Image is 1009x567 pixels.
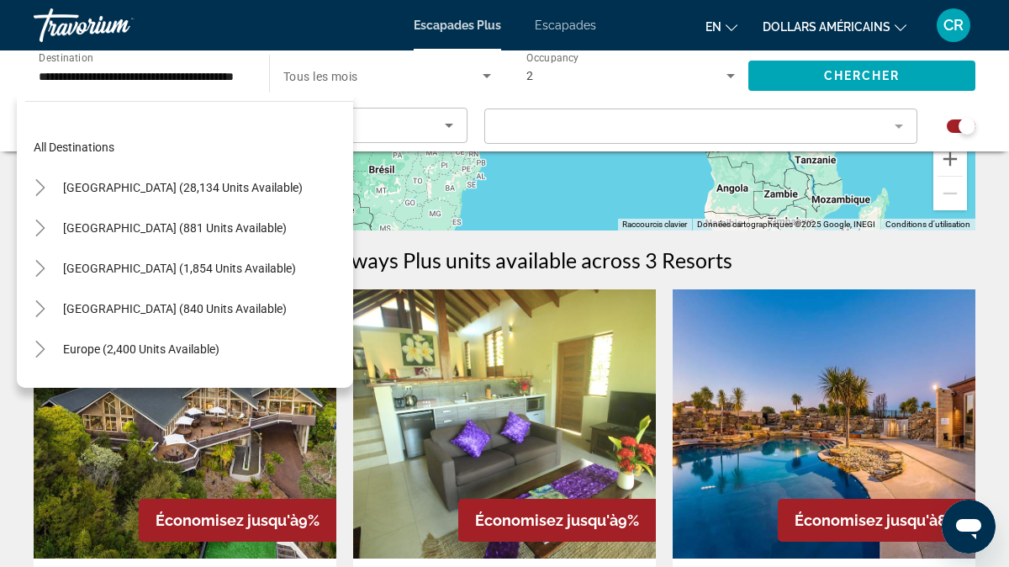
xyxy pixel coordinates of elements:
[34,140,114,154] span: All destinations
[34,289,336,559] img: ii_puk1.jpg
[63,342,219,356] span: Europe (2,400 units available)
[156,511,298,529] span: Économisez jusqu'à
[795,511,938,529] span: Économisez jusqu'à
[673,289,975,559] img: ii_orl1.jpg
[353,289,656,559] img: ii_vtu1.jpg
[25,132,353,162] button: All destinations
[25,335,55,364] button: Toggle Europe (2,400 units available)
[475,511,618,529] span: Économisez jusqu'à
[535,19,596,32] a: Escapades
[55,294,295,324] button: [GEOGRAPHIC_DATA] (840 units available)
[25,294,55,324] button: Toggle Caribbean & Atlantic Islands (840 units available)
[705,14,737,39] button: Changer de langue
[885,220,970,229] a: Conditions d'utilisation (s'ouvre dans un nouvel onglet)
[283,70,358,83] span: Tous les mois
[55,172,311,203] button: [GEOGRAPHIC_DATA] (28,134 units available)
[55,213,295,243] button: [GEOGRAPHIC_DATA] (881 units available)
[697,220,875,229] span: Données cartographiques ©2025 Google, INEGI
[63,302,287,315] span: [GEOGRAPHIC_DATA] (840 units available)
[55,374,295,405] button: [GEOGRAPHIC_DATA] (197 units available)
[458,499,656,542] div: 9%
[748,61,975,91] button: Chercher
[48,115,453,135] mat-select: Sort by
[526,52,579,64] span: Occupancy
[55,334,228,364] button: Europe (2,400 units available)
[943,16,964,34] font: CR
[25,254,55,283] button: Toggle Canada (1,854 units available)
[25,173,55,203] button: Toggle United States (28,134 units available)
[63,221,287,235] span: [GEOGRAPHIC_DATA] (881 units available)
[763,14,906,39] button: Changer de devise
[34,3,202,47] a: Travorium
[484,108,918,145] button: Filter
[932,8,975,43] button: Menu utilisateur
[622,219,687,231] button: Raccourcis clavier
[277,247,732,273] h1: 69 Getaways Plus units available across 3 Resorts
[25,214,55,243] button: Toggle Mexico (881 units available)
[39,51,93,63] span: Destination
[414,19,501,32] a: Escapades Plus
[63,181,303,194] span: [GEOGRAPHIC_DATA] (28,134 units available)
[933,177,967,210] button: Zoom arrière
[763,20,890,34] font: dollars américains
[139,499,336,542] div: 9%
[942,500,996,554] iframe: Bouton de lancement de la fenêtre de messagerie
[778,499,975,542] div: 8%
[824,69,901,82] span: Chercher
[55,253,304,283] button: [GEOGRAPHIC_DATA] (1,854 units available)
[933,142,967,176] button: Zoom avant
[526,69,533,82] span: 2
[25,375,55,405] button: Toggle Australia (197 units available)
[63,262,296,275] span: [GEOGRAPHIC_DATA] (1,854 units available)
[705,20,721,34] font: en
